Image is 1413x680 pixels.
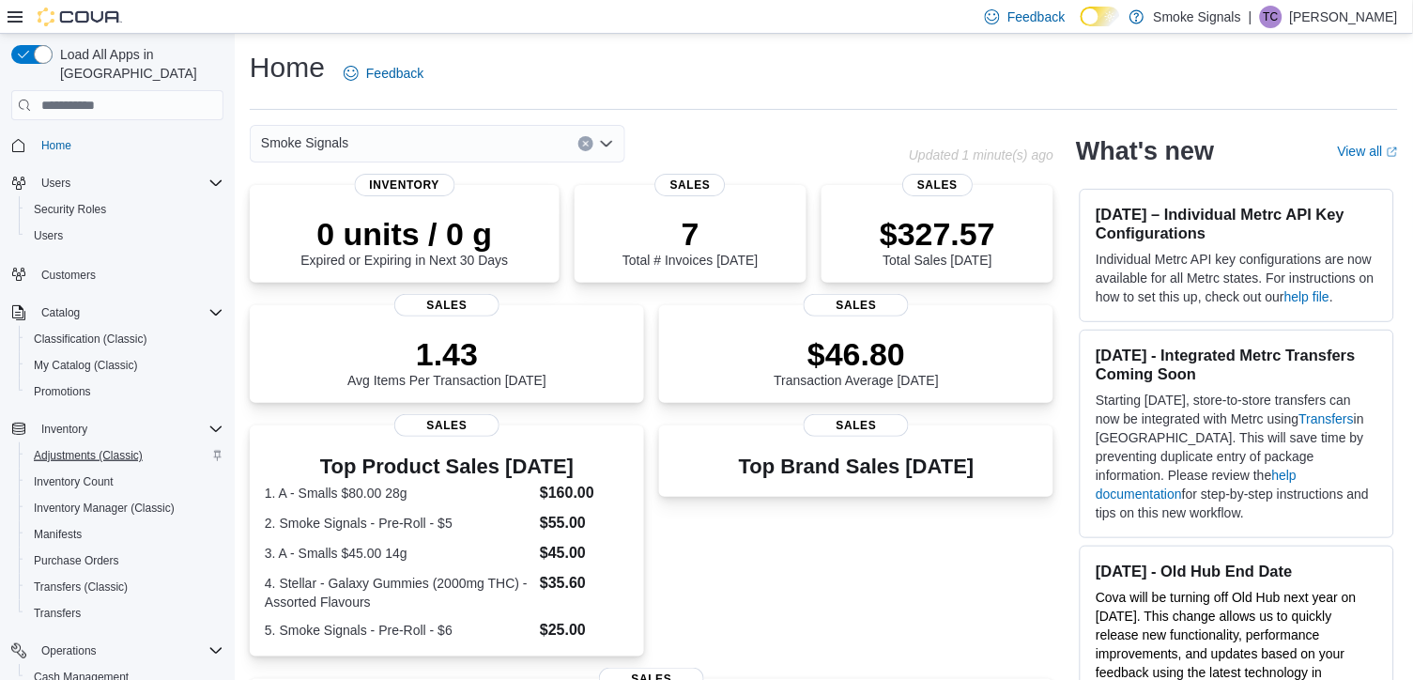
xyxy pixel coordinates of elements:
[34,418,95,440] button: Inventory
[1264,6,1279,28] span: TC
[804,294,909,317] span: Sales
[26,328,155,350] a: Classification (Classic)
[1299,411,1355,426] a: Transfers
[4,131,231,159] button: Home
[19,196,231,223] button: Security Roles
[34,474,114,489] span: Inventory Count
[38,8,122,26] img: Cova
[41,176,70,191] span: Users
[4,260,231,287] button: Customers
[265,621,532,640] dt: 5. Smoke Signals - Pre-Roll - $6
[1154,6,1241,28] p: Smoke Signals
[775,335,940,373] p: $46.80
[34,606,81,621] span: Transfers
[34,358,138,373] span: My Catalog (Classic)
[394,294,499,317] span: Sales
[655,174,726,196] span: Sales
[336,54,431,92] a: Feedback
[26,198,223,221] span: Security Roles
[26,354,223,377] span: My Catalog (Classic)
[34,202,106,217] span: Security Roles
[26,576,223,598] span: Transfers (Classic)
[26,198,114,221] a: Security Roles
[622,215,758,253] p: 7
[1007,8,1065,26] span: Feedback
[1076,136,1214,166] h2: What's new
[19,521,231,548] button: Manifests
[880,215,995,268] div: Total Sales [DATE]
[34,448,143,463] span: Adjustments (Classic)
[540,542,629,564] dd: $45.00
[34,172,223,194] span: Users
[34,527,82,542] span: Manifests
[1338,144,1398,159] a: View allExternal link
[4,170,231,196] button: Users
[34,301,87,324] button: Catalog
[300,215,508,268] div: Expired or Expiring in Next 30 Days
[4,416,231,442] button: Inventory
[804,414,909,437] span: Sales
[19,495,231,521] button: Inventory Manager (Classic)
[4,638,231,664] button: Operations
[26,354,146,377] a: My Catalog (Classic)
[26,444,150,467] a: Adjustments (Classic)
[1081,26,1082,27] span: Dark Mode
[26,523,89,546] a: Manifests
[1290,6,1398,28] p: [PERSON_NAME]
[34,264,103,286] a: Customers
[1284,289,1329,304] a: help file
[41,305,80,320] span: Catalog
[300,215,508,253] p: 0 units / 0 g
[394,414,499,437] span: Sales
[26,380,99,403] a: Promotions
[26,523,223,546] span: Manifests
[599,136,614,151] button: Open list of options
[34,301,223,324] span: Catalog
[34,134,79,157] a: Home
[34,133,223,157] span: Home
[26,497,182,519] a: Inventory Manager (Classic)
[19,352,231,379] button: My Catalog (Classic)
[19,548,231,574] button: Purchase Orders
[19,574,231,600] button: Transfers (Classic)
[347,335,546,373] p: 1.43
[34,640,104,662] button: Operations
[739,456,975,478] h3: Top Brand Sales [DATE]
[4,300,231,326] button: Catalog
[19,326,231,352] button: Classification (Classic)
[26,471,223,493] span: Inventory Count
[265,456,629,478] h3: Top Product Sales [DATE]
[26,224,70,247] a: Users
[26,549,223,572] span: Purchase Orders
[265,484,532,502] dt: 1. A - Smalls $80.00 28g
[26,444,223,467] span: Adjustments (Classic)
[775,335,940,388] div: Transaction Average [DATE]
[1249,6,1252,28] p: |
[366,64,423,83] span: Feedback
[265,544,532,563] dt: 3. A - Smalls $45.00 14g
[578,136,593,151] button: Clear input
[540,482,629,504] dd: $160.00
[53,45,223,83] span: Load All Apps in [GEOGRAPHIC_DATA]
[34,228,63,243] span: Users
[26,602,223,625] span: Transfers
[41,138,71,153] span: Home
[250,49,325,86] h1: Home
[26,549,127,572] a: Purchase Orders
[909,147,1053,162] p: Updated 1 minute(s) ago
[26,224,223,247] span: Users
[265,574,532,611] dt: 4. Stellar - Galaxy Gummies (2000mg THC) - Assorted Flavours
[34,553,119,568] span: Purchase Orders
[26,576,135,598] a: Transfers (Classic)
[34,418,223,440] span: Inventory
[540,619,629,641] dd: $25.00
[26,328,223,350] span: Classification (Classic)
[1081,7,1120,26] input: Dark Mode
[34,332,147,347] span: Classification (Classic)
[1096,562,1378,580] h3: [DATE] - Old Hub End Date
[1096,250,1378,306] p: Individual Metrc API key configurations are now available for all Metrc states. For instructions ...
[19,223,231,249] button: Users
[1096,346,1378,383] h3: [DATE] - Integrated Metrc Transfers Coming Soon
[41,643,97,658] span: Operations
[540,512,629,534] dd: $55.00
